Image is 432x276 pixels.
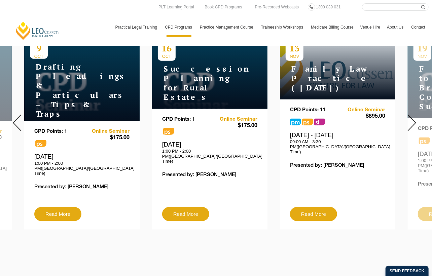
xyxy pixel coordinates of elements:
span: OCT [158,54,176,59]
a: [PERSON_NAME] Centre for Law [15,21,60,40]
span: pm [290,119,301,125]
span: $175.00 [82,134,130,142]
a: Read More [34,207,81,221]
span: OCT [30,54,48,59]
p: Presented by: [PERSON_NAME] [162,172,257,178]
a: Contact [408,17,429,37]
a: Venue Hire [357,17,384,37]
a: Pre-Recorded Webcasts [253,3,301,11]
h4: Family Law Practice ([DATE]) [286,64,370,92]
a: Online Seminar [338,107,386,113]
span: ps [163,128,174,135]
p: 1:00 PM - 2:00 PM([GEOGRAPHIC_DATA]/[GEOGRAPHIC_DATA] Time) [162,149,257,164]
p: CPD Points: 1 [162,117,210,122]
p: CPD Points: 1 [34,129,82,134]
p: Presented by: [PERSON_NAME] [290,163,385,168]
p: 13 [286,42,303,54]
a: CPD Programs [161,17,196,37]
div: [DATE] - [DATE] [290,131,385,154]
a: About Us [384,17,408,37]
span: $175.00 [210,122,258,129]
h4: Drafting Pleadings & Particulars – Tips & Traps [30,62,114,119]
a: Traineeship Workshops [258,17,308,37]
span: 1300 039 031 [316,5,340,9]
span: NOV [286,54,303,59]
span: ps [302,119,313,125]
p: Presented by: [PERSON_NAME] [34,184,130,190]
a: Read More [162,207,209,221]
p: 16 [158,42,176,54]
img: Prev [13,115,21,131]
a: Online Seminar [210,117,258,122]
a: Practice Management Course [196,17,258,37]
a: 1300 039 031 [314,3,342,11]
a: Medicare Billing Course [308,17,357,37]
p: CPD Points: 11 [290,107,338,113]
iframe: LiveChat chat widget [387,231,415,259]
a: PLT Learning Portal [157,3,196,11]
p: 1:00 PM - 2:00 PM([GEOGRAPHIC_DATA]/[GEOGRAPHIC_DATA] Time) [34,161,130,176]
span: ps [35,140,46,147]
a: Online Seminar [82,129,130,134]
div: [DATE] [162,141,257,164]
h4: Succession Planning for Rural Estates [158,64,242,102]
span: sl [314,119,325,125]
span: $895.00 [338,113,386,120]
p: 09:00 AM - 3:30 PM([GEOGRAPHIC_DATA]/[GEOGRAPHIC_DATA] Time) [290,139,385,154]
div: [DATE] [34,153,130,176]
a: Book CPD Programs [203,3,244,11]
a: Practical Legal Training [112,17,162,37]
p: 9 [30,42,48,54]
a: Read More [290,207,337,221]
img: Next [408,115,416,131]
